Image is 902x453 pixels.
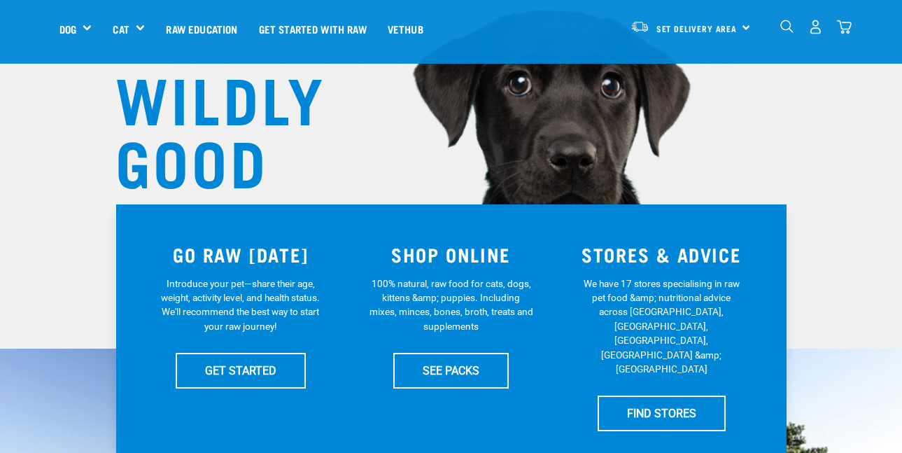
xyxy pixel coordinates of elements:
[155,1,248,57] a: Raw Education
[377,1,434,57] a: Vethub
[144,244,338,265] h3: GO RAW [DATE]
[780,20,794,33] img: home-icon-1@2x.png
[354,244,548,265] h3: SHOP ONLINE
[115,65,395,254] h1: WILDLY GOOD NUTRITION
[369,277,533,334] p: 100% natural, raw food for cats, dogs, kittens &amp; puppies. Including mixes, minces, bones, bro...
[248,1,377,57] a: Get started with Raw
[656,26,738,31] span: Set Delivery Area
[158,277,323,334] p: Introduce your pet—share their age, weight, activity level, and health status. We'll recommend th...
[598,396,726,431] a: FIND STORES
[59,21,76,37] a: Dog
[630,20,649,33] img: van-moving.png
[565,244,759,265] h3: STORES & ADVICE
[837,20,852,34] img: home-icon@2x.png
[393,353,509,388] a: SEE PACKS
[808,20,823,34] img: user.png
[113,21,129,37] a: Cat
[579,277,744,377] p: We have 17 stores specialising in raw pet food &amp; nutritional advice across [GEOGRAPHIC_DATA],...
[176,353,306,388] a: GET STARTED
